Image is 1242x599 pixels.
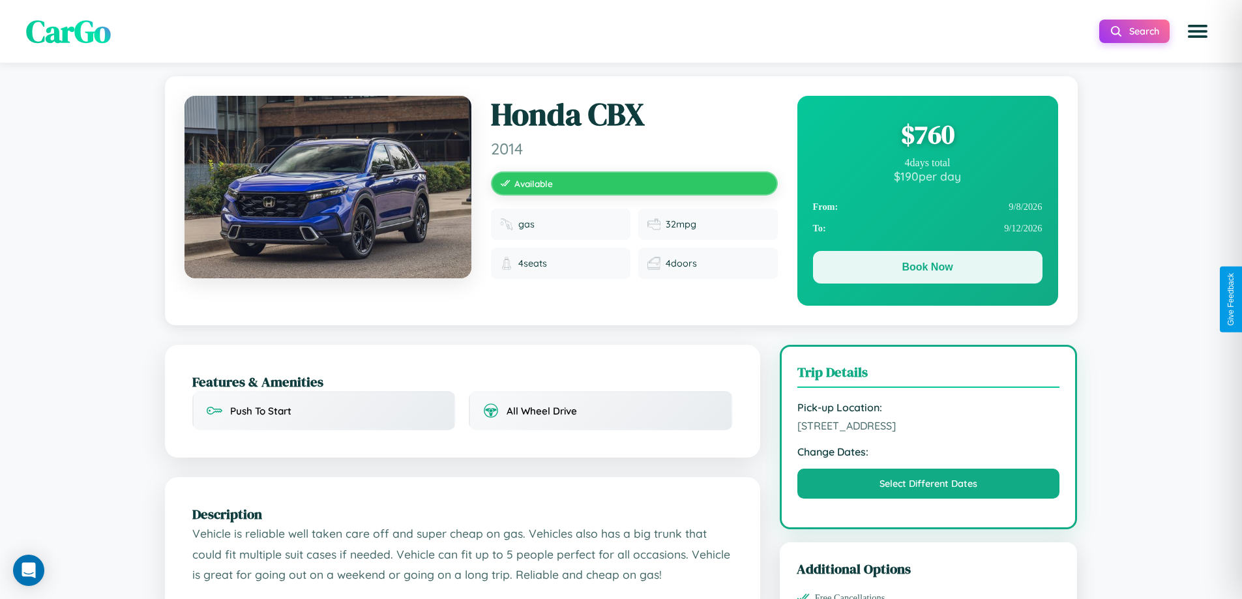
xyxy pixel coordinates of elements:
strong: From: [813,201,838,212]
span: gas [518,218,535,230]
h3: Additional Options [797,559,1061,578]
h3: Trip Details [797,362,1060,388]
button: Open menu [1179,13,1216,50]
img: Honda CBX 2014 [185,96,471,278]
img: Seats [500,257,513,270]
span: 2014 [491,139,778,158]
button: Select Different Dates [797,469,1060,499]
img: Fuel efficiency [647,218,660,231]
div: Open Intercom Messenger [13,555,44,586]
div: Give Feedback [1226,273,1235,326]
span: Available [514,178,553,189]
span: [STREET_ADDRESS] [797,419,1060,432]
strong: Pick-up Location: [797,401,1060,414]
img: Doors [647,257,660,270]
button: Book Now [813,251,1042,284]
span: All Wheel Drive [507,405,577,417]
div: 9 / 12 / 2026 [813,218,1042,239]
button: Search [1099,20,1170,43]
div: 9 / 8 / 2026 [813,196,1042,218]
strong: Change Dates: [797,445,1060,458]
span: 4 seats [518,257,547,269]
span: 4 doors [666,257,697,269]
div: $ 760 [813,117,1042,152]
span: 32 mpg [666,218,696,230]
span: CarGo [26,10,111,53]
span: Push To Start [230,405,291,417]
strong: To: [813,223,826,234]
h2: Description [192,504,733,523]
h2: Features & Amenities [192,372,733,391]
div: $ 190 per day [813,169,1042,183]
p: Vehicle is reliable well taken care off and super cheap on gas. Vehicles also has a big trunk tha... [192,523,733,585]
h1: Honda CBX [491,96,778,134]
div: 4 days total [813,157,1042,169]
span: Search [1129,25,1159,37]
img: Fuel type [500,218,513,231]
